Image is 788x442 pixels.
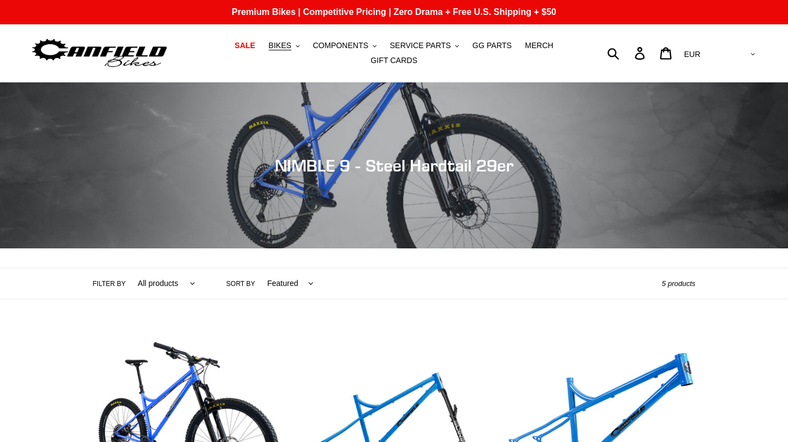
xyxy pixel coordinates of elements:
[662,279,696,288] span: 5 products
[613,41,641,65] input: Search
[263,38,305,53] button: BIKES
[229,38,260,53] a: SALE
[370,56,418,65] span: GIFT CARDS
[307,38,382,53] button: COMPONENTS
[472,41,512,50] span: GG PARTS
[384,38,465,53] button: SERVICE PARTS
[30,36,169,71] img: Canfield Bikes
[234,41,255,50] span: SALE
[365,53,423,68] a: GIFT CARDS
[467,38,517,53] a: GG PARTS
[313,41,368,50] span: COMPONENTS
[275,155,514,175] span: NIMBLE 9 - Steel Hardtail 29er
[525,41,553,50] span: MERCH
[269,41,291,50] span: BIKES
[93,279,126,289] label: Filter by
[226,279,255,289] label: Sort by
[390,41,451,50] span: SERVICE PARTS
[519,38,559,53] a: MERCH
